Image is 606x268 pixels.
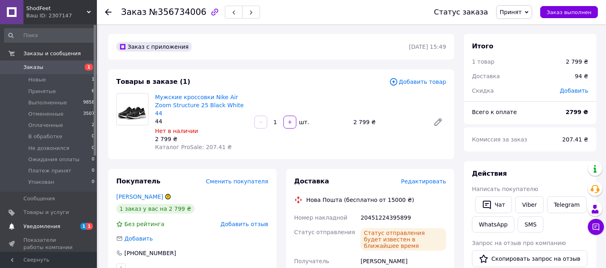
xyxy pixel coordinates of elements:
[206,178,268,185] span: Сменить покупателя
[116,42,192,52] div: Заказ с приложения
[472,216,514,233] a: WhatsApp
[472,109,517,115] span: Всего к оплате
[350,116,427,128] div: 2 799 ₴
[83,99,94,106] span: 9858
[92,88,94,95] span: 6
[518,216,543,233] button: SMS
[92,179,94,186] span: 0
[566,58,588,66] div: 2 799 ₴
[472,58,495,65] span: 1 товар
[117,97,148,121] img: Мужские кроссовки Nike Air Zoom Structure 25 Black White 44
[434,8,488,16] div: Статус заказа
[560,87,588,94] span: Добавить
[401,178,446,185] span: Редактировать
[540,6,598,18] button: Заказ выполнен
[220,221,268,227] span: Добавить отзыв
[155,144,232,150] span: Каталог ProSale: 207.41 ₴
[149,7,206,17] span: №356734006
[124,221,164,227] span: Без рейтинга
[28,122,63,129] span: Оплаченные
[26,12,97,19] div: Ваш ID: 2307147
[294,214,348,221] span: Номер накладной
[515,196,543,213] a: Viber
[116,204,195,214] div: 1 заказ у вас на 2 799 ₴
[472,170,507,177] span: Действия
[23,195,55,202] span: Сообщения
[155,135,248,143] div: 2 799 ₴
[92,76,94,83] span: 1
[588,219,604,235] button: Чат с покупателем
[155,128,198,134] span: Нет в наличии
[472,240,566,246] span: Запрос на отзыв про компанию
[155,117,248,125] div: 44
[121,7,147,17] span: Заказ
[26,5,87,12] span: ShodFeet
[28,167,71,175] span: Платеж принят
[23,209,69,216] span: Товары и услуги
[28,179,54,186] span: Упакован
[85,64,93,71] span: 1
[28,133,63,140] span: В обработке
[155,94,244,116] a: Мужские кроссовки Nike Air Zoom Structure 25 Black White 44
[28,145,69,152] span: Не дозвонился
[28,110,63,118] span: Отмененные
[92,145,94,152] span: 0
[304,196,416,204] div: Нова Пошта (бесплатно от 15000 ₴)
[472,250,587,267] button: Скопировать запрос на отзыв
[124,249,177,257] div: [PHONE_NUMBER]
[105,8,111,16] div: Вернуться назад
[472,42,493,50] span: Итого
[430,114,446,130] a: Редактировать
[472,73,500,79] span: Доставка
[4,28,95,43] input: Поиск
[80,223,87,230] span: 1
[116,193,163,200] a: [PERSON_NAME]
[23,223,60,230] span: Уведомления
[83,110,94,118] span: 3507
[547,9,591,15] span: Заказ выполнен
[359,210,448,225] div: 20451224395899
[297,118,310,126] div: шт.
[86,223,93,230] span: 1
[472,186,538,192] span: Написать покупателю
[389,77,446,86] span: Добавить товар
[28,156,80,163] span: Ожидания оплаты
[116,177,160,185] span: Покупатель
[28,76,46,83] span: Новые
[92,122,94,129] span: 2
[570,67,593,85] div: 94 ₴
[92,156,94,163] span: 0
[409,44,446,50] time: [DATE] 15:49
[547,196,587,213] a: Telegram
[562,136,588,143] span: 207.41 ₴
[361,228,446,251] div: Статус отправления будет известен в ближайшее время
[92,133,94,140] span: 0
[124,235,153,242] span: Добавить
[294,177,329,185] span: Доставка
[472,87,494,94] span: Скидка
[23,50,81,57] span: Заказы и сообщения
[294,229,355,235] span: Статус отправления
[294,258,329,264] span: Получатель
[23,237,75,251] span: Показатели работы компании
[566,109,588,115] b: 2799 ₴
[28,88,56,95] span: Принятые
[116,78,190,85] span: Товары в заказе (1)
[472,136,527,143] span: Комиссия за заказ
[28,99,67,106] span: Выполненные
[475,196,512,213] button: Чат
[92,167,94,175] span: 0
[23,64,43,71] span: Заказы
[500,9,522,15] span: Принят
